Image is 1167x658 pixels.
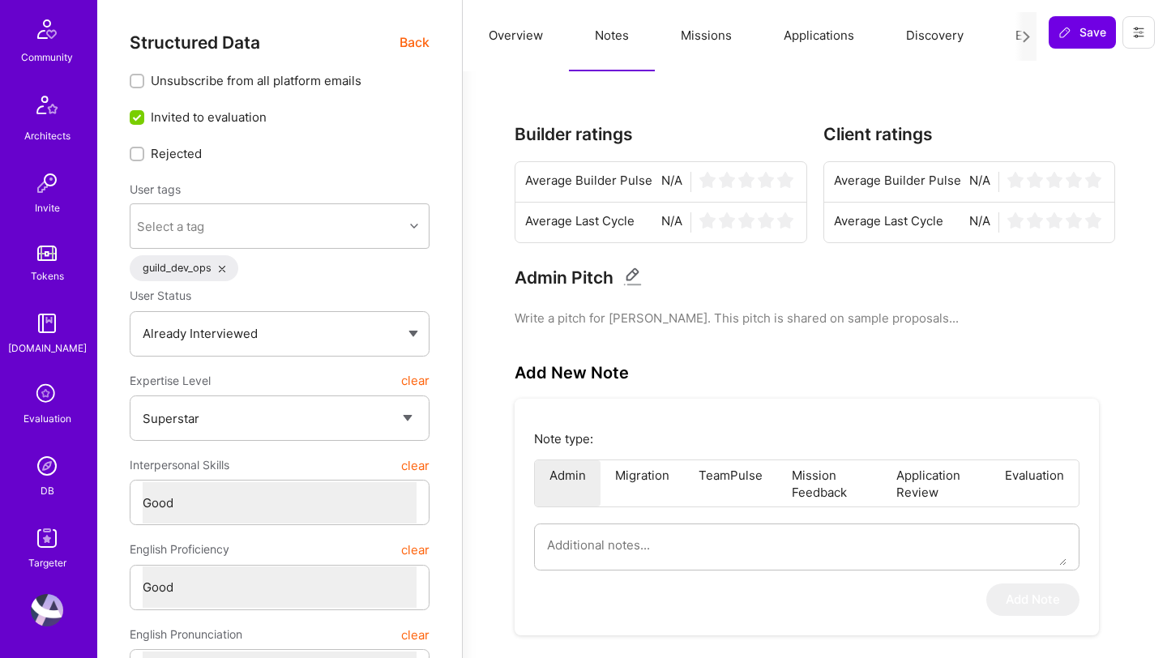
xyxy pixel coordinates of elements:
[130,255,238,281] div: guild_dev_ops
[661,212,682,233] span: N/A
[525,172,652,192] span: Average Builder Pulse
[24,127,71,144] div: Architects
[882,460,990,506] li: Application Review
[21,49,73,66] div: Community
[684,460,777,506] li: TeamPulse
[1027,212,1043,229] img: star
[758,172,774,188] img: star
[1046,172,1062,188] img: star
[32,379,62,410] i: icon SelectionTeam
[969,172,990,192] span: N/A
[31,267,64,284] div: Tokens
[24,410,71,427] div: Evaluation
[823,124,1116,144] h3: Client ratings
[130,620,242,649] span: English Pronunciation
[31,594,63,626] img: User Avatar
[28,10,66,49] img: Community
[28,88,66,127] img: Architects
[31,522,63,554] img: Skill Targeter
[151,145,202,162] span: Rejected
[151,109,267,126] span: Invited to evaluation
[719,212,735,229] img: star
[1066,212,1082,229] img: star
[1058,24,1106,41] span: Save
[401,620,430,649] button: clear
[623,267,642,286] i: Edit
[130,535,229,564] span: English Proficiency
[738,212,754,229] img: star
[535,460,601,506] li: Admin
[777,460,882,506] li: Mission Feedback
[777,212,793,229] img: star
[1085,212,1101,229] img: star
[534,430,1079,447] p: Note type:
[515,267,613,288] h3: Admin Pitch
[401,366,430,395] button: clear
[834,212,943,233] span: Average Last Cycle
[401,535,430,564] button: clear
[130,32,260,53] span: Structured Data
[758,212,774,229] img: star
[515,310,1115,327] pre: Write a pitch for [PERSON_NAME]. This pitch is shared on sample proposals...
[130,451,229,480] span: Interpersonal Skills
[699,212,716,229] img: star
[969,212,990,233] span: N/A
[410,222,418,230] i: icon Chevron
[130,288,191,302] span: User Status
[601,460,684,506] li: Migration
[401,451,430,480] button: clear
[834,172,961,192] span: Average Builder Pulse
[738,172,754,188] img: star
[990,460,1079,506] li: Evaluation
[1020,31,1032,43] i: icon Next
[719,172,735,188] img: star
[130,182,181,197] label: User tags
[515,363,629,382] h3: Add New Note
[777,172,793,188] img: star
[1066,172,1082,188] img: star
[37,246,57,261] img: tokens
[31,450,63,482] img: Admin Search
[1046,212,1062,229] img: star
[699,172,716,188] img: star
[41,482,54,499] div: DB
[525,212,635,233] span: Average Last Cycle
[400,32,430,53] span: Back
[1007,172,1024,188] img: star
[1049,16,1116,49] button: Save
[408,331,418,337] img: caret
[28,554,66,571] div: Targeter
[515,124,807,144] h3: Builder ratings
[1085,172,1101,188] img: star
[130,366,211,395] span: Expertise Level
[219,266,225,272] i: icon Close
[137,218,204,235] div: Select a tag
[1007,212,1024,229] img: star
[986,583,1079,616] button: Add Note
[35,199,60,216] div: Invite
[151,72,361,89] span: Unsubscribe from all platform emails
[31,167,63,199] img: Invite
[143,326,258,341] span: Already Interviewed
[31,307,63,340] img: guide book
[1027,172,1043,188] img: star
[27,594,67,626] a: User Avatar
[661,172,682,192] span: N/A
[8,340,87,357] div: [DOMAIN_NAME]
